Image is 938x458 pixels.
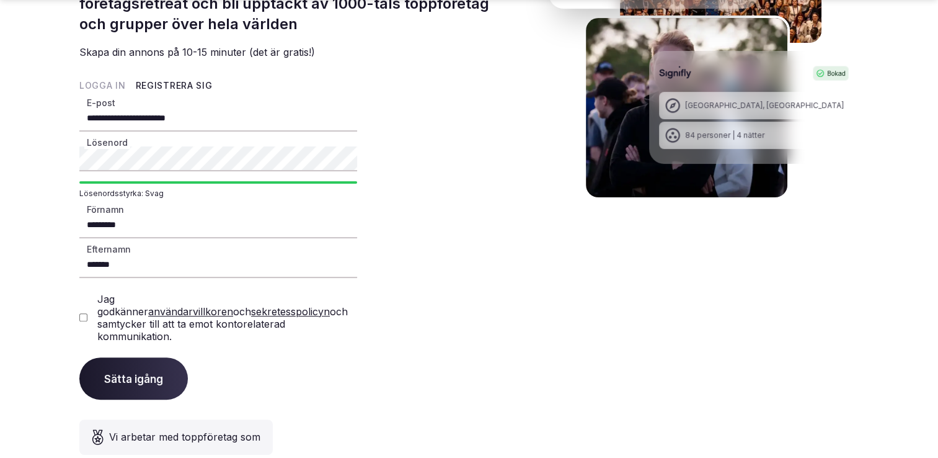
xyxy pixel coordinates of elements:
font: Bokad [827,69,846,78]
div: [GEOGRAPHIC_DATA], [GEOGRAPHIC_DATA] [685,101,844,111]
p: Skapa din annons på 10-15 minuter (det är gratis!) [79,45,510,60]
button: Registrera sig [136,79,213,92]
button: Logga in [79,79,126,92]
button: Sätta igång [79,357,188,400]
a: användarvillkoren [148,305,233,318]
div: 84 personer | 4 nätter [685,130,764,141]
font: Sätta igång [104,372,163,385]
img: Signifly Portugal Retreat [583,16,790,200]
font: Vi arbetar med toppföretag som [109,429,260,444]
label: Lösenord [84,137,130,149]
span: Lösenordsstyrka: Svag [79,189,357,199]
a: sekretesspolicyn [251,305,330,318]
label: Jag godkänner och och samtycker till att ta emot kontorelaterad kommunikation. [97,293,357,343]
